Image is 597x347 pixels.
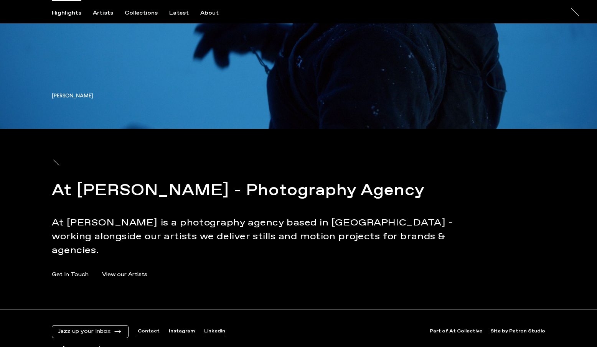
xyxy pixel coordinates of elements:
[490,328,545,335] a: Site by Patron Studio
[52,179,459,202] h2: At [PERSON_NAME] - Photography Agency
[52,271,89,279] a: Get In Touch
[430,328,482,335] a: Part of At Collective
[169,10,189,16] div: Latest
[93,10,113,16] div: Artists
[169,10,200,16] button: Latest
[102,271,147,279] a: View our Artists
[125,10,158,16] div: Collections
[93,10,125,16] button: Artists
[52,216,459,257] p: At [PERSON_NAME] is a photography agency based in [GEOGRAPHIC_DATA] - working alongside our artis...
[52,10,81,16] div: Highlights
[125,10,169,16] button: Collections
[58,328,110,335] span: Jazz up your Inbox
[138,328,160,335] a: Contact
[52,10,93,16] button: Highlights
[200,10,219,16] div: About
[204,328,225,335] a: Linkedin
[169,328,195,335] a: Instagram
[58,328,122,335] button: Jazz up your Inbox
[200,10,230,16] button: About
